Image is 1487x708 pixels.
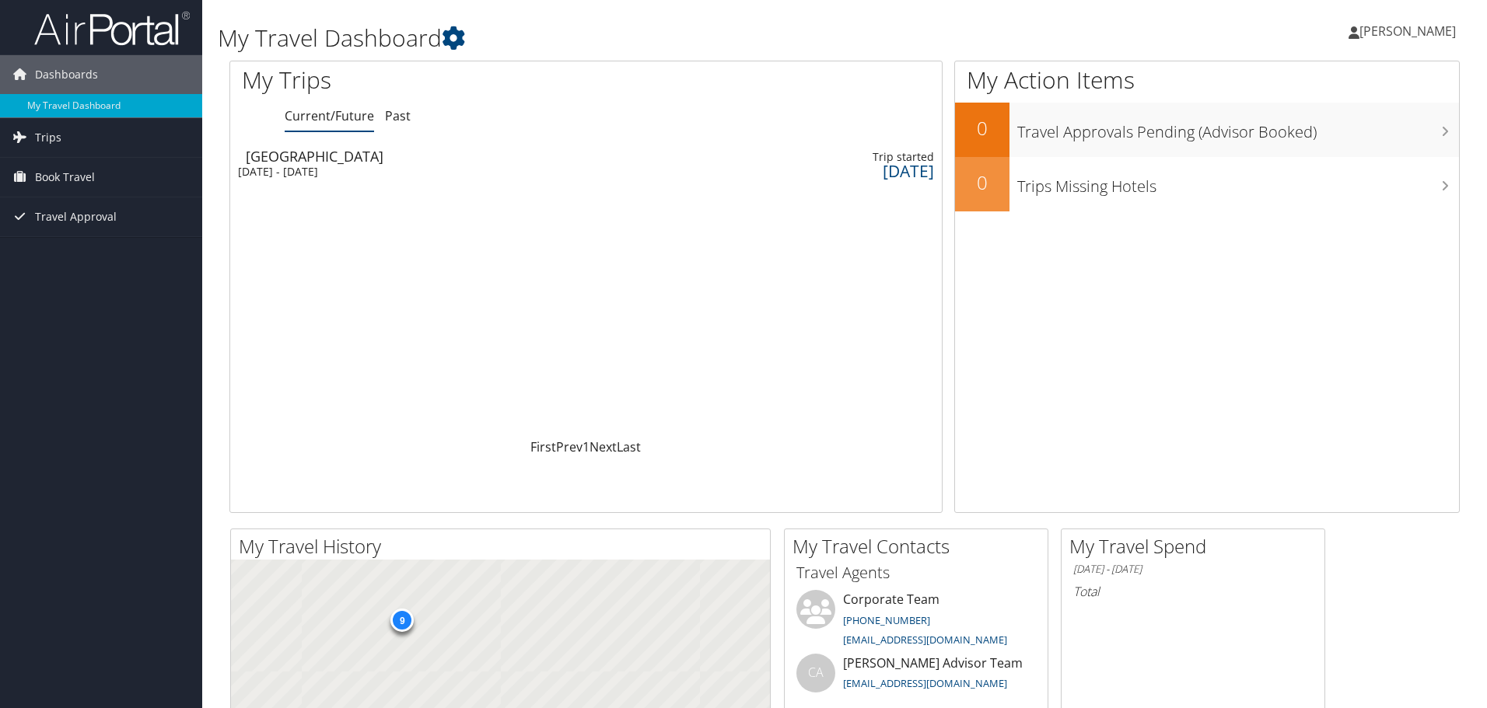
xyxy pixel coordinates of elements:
[789,590,1044,654] li: Corporate Team
[1073,562,1313,577] h6: [DATE] - [DATE]
[955,115,1009,141] h2: 0
[789,654,1044,704] li: [PERSON_NAME] Advisor Team
[530,438,556,455] a: First
[843,633,1007,647] a: [EMAIL_ADDRESS][DOMAIN_NAME]
[238,165,643,179] div: [DATE] - [DATE]
[796,562,1036,584] h3: Travel Agents
[1017,168,1459,197] h3: Trips Missing Hotels
[955,103,1459,157] a: 0Travel Approvals Pending (Advisor Booked)
[35,197,117,236] span: Travel Approval
[242,64,634,96] h1: My Trips
[1073,583,1313,600] h6: Total
[246,149,651,163] div: [GEOGRAPHIC_DATA]
[796,654,835,692] div: CA
[617,438,641,455] a: Last
[792,533,1048,560] h2: My Travel Contacts
[385,107,411,124] a: Past
[285,107,374,124] a: Current/Future
[556,438,583,455] a: Prev
[1349,8,1471,54] a: [PERSON_NAME]
[239,533,770,560] h2: My Travel History
[955,169,1009,196] h2: 0
[1359,23,1456,40] span: [PERSON_NAME]
[218,22,1054,54] h1: My Travel Dashboard
[390,608,414,631] div: 9
[35,118,61,157] span: Trips
[955,64,1459,96] h1: My Action Items
[1017,113,1459,143] h3: Travel Approvals Pending (Advisor Booked)
[737,150,934,164] div: Trip started
[35,158,95,197] span: Book Travel
[583,438,590,455] a: 1
[955,157,1459,211] a: 0Trips Missing Hotels
[590,438,617,455] a: Next
[1069,533,1324,560] h2: My Travel Spend
[843,676,1007,690] a: [EMAIL_ADDRESS][DOMAIN_NAME]
[843,613,930,627] a: [PHONE_NUMBER]
[35,55,98,94] span: Dashboards
[737,164,934,178] div: [DATE]
[34,10,190,47] img: airportal-logo.png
